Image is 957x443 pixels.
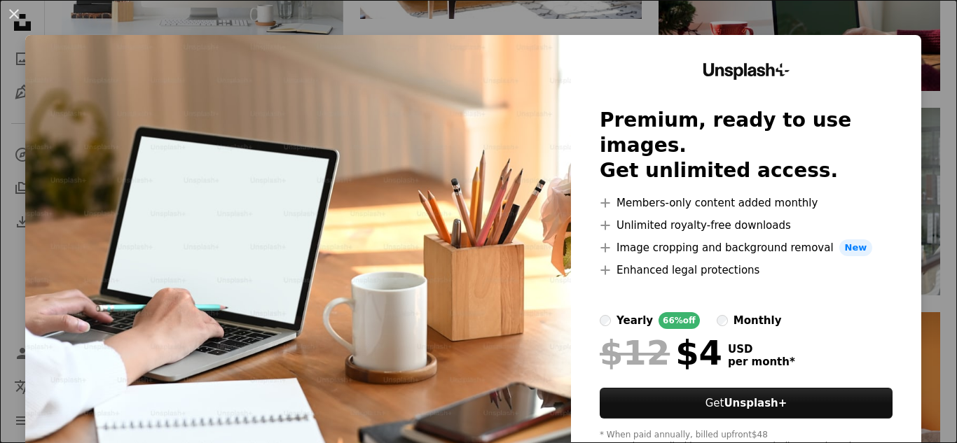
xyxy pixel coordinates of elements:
[717,315,728,326] input: monthly
[600,239,893,256] li: Image cropping and background removal
[734,312,782,329] div: monthly
[617,312,653,329] div: yearly
[600,388,893,419] button: GetUnsplash+
[728,356,795,368] span: per month *
[600,108,893,183] h2: Premium, ready to use images. Get unlimited access.
[839,239,873,256] span: New
[659,312,700,329] div: 66% off
[600,335,722,371] div: $4
[728,343,795,356] span: USD
[600,335,670,371] span: $12
[600,217,893,234] li: Unlimited royalty-free downloads
[600,315,611,326] input: yearly66%off
[724,397,787,409] strong: Unsplash+
[600,195,893,211] li: Members-only content added monthly
[600,262,893,279] li: Enhanced legal protections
